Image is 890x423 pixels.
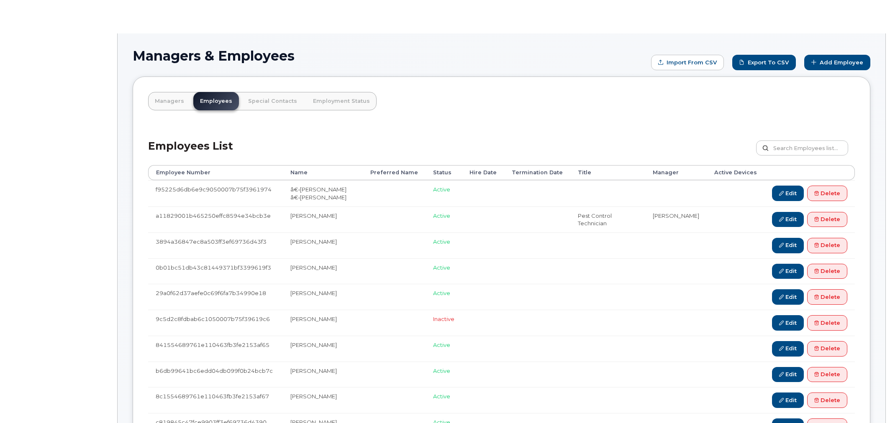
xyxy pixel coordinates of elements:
[433,290,450,296] span: Active
[772,289,804,305] a: Edit
[363,165,426,180] th: Preferred Name
[807,367,847,382] a: Delete
[433,264,450,271] span: Active
[148,336,283,362] td: 841554689761e110463fb3fe2153af65
[433,393,450,400] span: Active
[283,206,363,232] td: [PERSON_NAME]
[651,55,724,70] form: Import from CSV
[148,362,283,387] td: b6db99641bc6edd04db099f0b24bcb7c
[807,264,847,279] a: Delete
[148,140,233,165] h2: Employees List
[133,48,647,63] h1: Managers & Employees
[804,55,870,70] a: Add Employee
[433,341,450,348] span: Active
[426,165,462,180] th: Status
[772,264,804,279] a: Edit
[193,92,239,110] a: Employees
[148,232,283,258] td: 3894a36847ec8a503ff3ef69736d43f3
[807,392,847,408] a: Delete
[807,341,847,357] a: Delete
[653,212,699,220] li: [PERSON_NAME]
[807,186,847,201] a: Delete
[283,180,363,206] td: â€‹[PERSON_NAME] â€‹[PERSON_NAME]
[433,316,454,322] span: Inactive
[283,336,363,362] td: [PERSON_NAME]
[807,315,847,331] a: Delete
[772,186,804,201] a: Edit
[807,212,847,227] a: Delete
[433,367,450,374] span: Active
[283,310,363,336] td: [PERSON_NAME]
[732,55,796,70] a: Export to CSV
[772,341,804,357] a: Edit
[283,232,363,258] td: [PERSON_NAME]
[433,212,450,219] span: Active
[148,206,283,232] td: a11829001b465250effc8594e34bcb3e
[504,165,570,180] th: Termination Date
[772,238,804,253] a: Edit
[283,284,363,310] td: [PERSON_NAME]
[772,212,804,227] a: Edit
[283,258,363,284] td: [PERSON_NAME]
[772,392,804,408] a: Edit
[283,387,363,413] td: [PERSON_NAME]
[148,387,283,413] td: 8c1554689761e110463fb3fe2153af67
[570,165,645,180] th: Title
[241,92,304,110] a: Special Contacts
[772,315,804,331] a: Edit
[807,238,847,253] a: Delete
[462,165,504,180] th: Hire Date
[148,310,283,336] td: 9c5d2c8fdbab6c1050007b75f39619c6
[807,289,847,305] a: Delete
[283,362,363,387] td: [PERSON_NAME]
[148,180,283,206] td: f95225d6db6e9c9050007b75f3961974
[707,165,764,180] th: Active Devices
[148,92,191,110] a: Managers
[433,186,450,193] span: Active
[645,165,707,180] th: Manager
[772,367,804,382] a: Edit
[570,206,645,232] td: Pest Control Technician
[433,238,450,245] span: Active
[283,165,363,180] th: Name
[306,92,377,110] a: Employment Status
[148,258,283,284] td: 0b01bc51db43c81449371bf3399619f3
[148,165,283,180] th: Employee Number
[148,284,283,310] td: 29a0f62d37aefe0c69f6fa7b34990e18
